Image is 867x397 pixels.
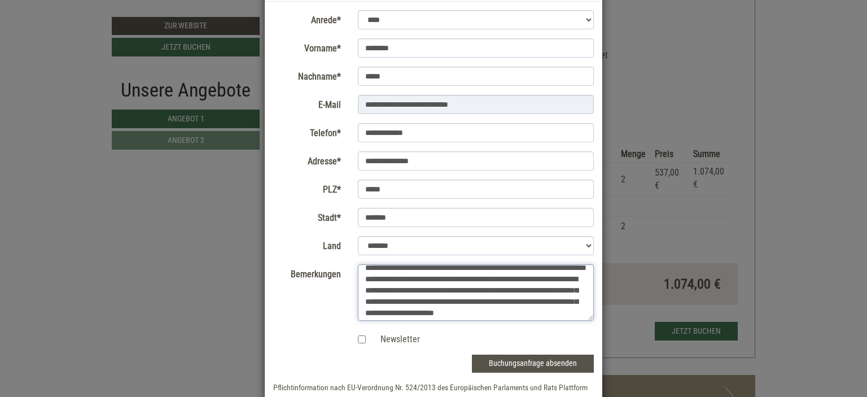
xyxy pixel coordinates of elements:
[265,67,349,84] label: Nachname*
[265,123,349,140] label: Telefon*
[265,264,349,281] label: Bemerkungen
[472,355,594,373] button: Buchungsanfrage absenden
[265,236,349,253] label: Land
[369,333,420,346] label: Newsletter
[265,10,349,27] label: Anrede*
[265,151,349,168] label: Adresse*
[265,38,349,55] label: Vorname*
[265,95,349,112] label: E-Mail
[265,208,349,225] label: Stadt*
